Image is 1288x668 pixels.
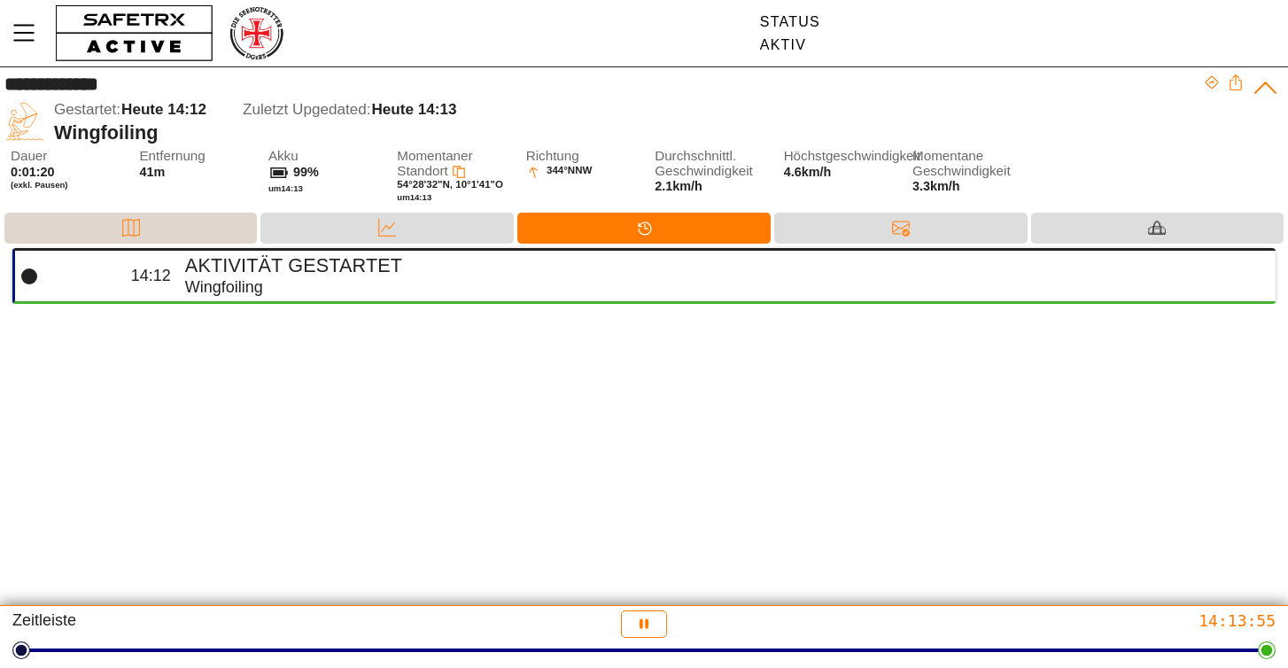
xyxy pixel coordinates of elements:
div: Ausrüstung [1031,213,1284,244]
span: Durchschnittl. Geschwindigkeit [655,149,768,178]
h4: Aktivität gestartet [185,254,1261,277]
span: 99% [293,165,319,179]
span: 0:01:20 [11,165,55,179]
span: Heute 14:12 [121,101,206,118]
span: Höchstgeschwindigkeit [784,149,897,164]
span: Zuletzt Upgedated: [243,101,370,118]
span: 3.3km/h [912,179,1026,194]
span: (exkl. Pausen) [11,180,124,190]
span: Momentane Geschwindigkeit [912,149,1026,178]
span: 54°28'32"N, 10°1'41"O [397,179,503,190]
div: 14:13:55 [858,610,1276,631]
div: Wingfoiling [54,121,1204,144]
span: Akku [268,149,382,164]
img: RescueLogo.png [228,4,284,62]
div: Status [760,14,820,30]
div: Zeitleiste [12,610,430,638]
span: NNW [568,165,593,180]
span: Richtung [526,149,640,164]
img: Equipment_Black.svg [1148,219,1166,237]
span: um 14:13 [397,192,431,202]
span: 41m [139,165,165,179]
span: Gestartet: [54,101,120,118]
span: um 14:13 [268,183,303,193]
div: Wingfoiling [185,277,1261,298]
div: Daten [260,213,513,244]
span: Momentaner Standort [397,148,472,178]
span: 14:12 [131,267,171,284]
span: 344° [547,165,568,180]
span: 2.1km/h [655,179,702,193]
div: Timeline [517,213,771,244]
div: Aktiv [760,37,820,53]
span: 4.6km/h [784,165,832,179]
span: Heute 14:13 [371,101,456,118]
div: Karte [4,213,257,244]
span: Entfernung [139,149,252,164]
div: Nachrichten [774,213,1027,244]
span: Dauer [11,149,124,164]
img: WINGFOILING.svg [4,101,45,142]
